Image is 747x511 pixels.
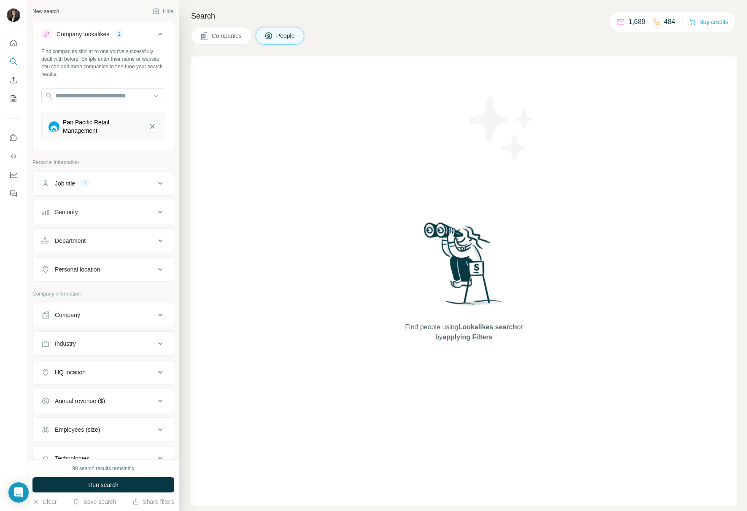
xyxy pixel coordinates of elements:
button: Employees (size) [33,420,174,440]
span: applying Filters [442,333,492,341]
h4: Search [191,10,737,22]
div: Find companies similar to one you've successfully dealt with before. Simply enter their name or w... [41,48,165,78]
div: Pan Pacific Retail Management [63,118,140,135]
img: Pan Pacific Retail Management-logo [49,121,59,132]
div: 1 [80,180,90,187]
p: Personal information [32,159,174,166]
div: Open Intercom Messenger [8,482,29,503]
img: Surfe Illustration - Stars [464,90,540,166]
button: Company lookalikes1 [33,24,174,48]
span: Companies [212,32,243,40]
div: Annual revenue ($) [55,397,105,405]
button: Clear [32,498,57,506]
img: Avatar [7,8,20,22]
button: Share filters [132,498,174,506]
button: Dashboard [7,167,20,183]
span: Lookalikes search [458,323,517,331]
p: 1,689 [628,17,645,27]
button: Personal location [33,259,174,280]
div: New search [32,8,59,15]
div: HQ location [55,368,86,377]
button: Use Surfe on LinkedIn [7,130,20,145]
div: Seniority [55,208,78,216]
p: Company information [32,290,174,298]
button: Technologies [33,448,174,468]
div: Technologies [55,454,89,463]
div: Company lookalikes [57,30,109,38]
button: Seniority [33,202,174,222]
button: Company [33,305,174,325]
button: Use Surfe API [7,149,20,164]
button: Department [33,231,174,251]
div: Job title [55,179,75,188]
div: Employees (size) [55,425,100,434]
button: My lists [7,91,20,106]
button: Quick start [7,35,20,51]
div: 90 search results remaining [72,465,134,472]
span: Find people using or by [396,322,531,342]
p: 484 [664,17,675,27]
button: Buy credits [689,16,728,28]
div: 1 [114,30,124,38]
span: People [276,32,296,40]
button: Search [7,54,20,69]
button: Pan Pacific Retail Management-remove-button [146,121,158,132]
button: HQ location [33,362,174,382]
div: Company [55,311,80,319]
button: Hide [147,5,179,18]
button: Annual revenue ($) [33,391,174,411]
button: Enrich CSV [7,73,20,88]
img: Surfe Illustration - Woman searching with binoculars [420,220,508,314]
button: Industry [33,333,174,354]
div: Department [55,237,86,245]
span: Run search [88,481,119,489]
button: Run search [32,477,174,492]
button: Feedback [7,186,20,201]
div: Personal location [55,265,100,274]
button: Job title1 [33,173,174,194]
div: Industry [55,339,76,348]
button: Save search [73,498,116,506]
